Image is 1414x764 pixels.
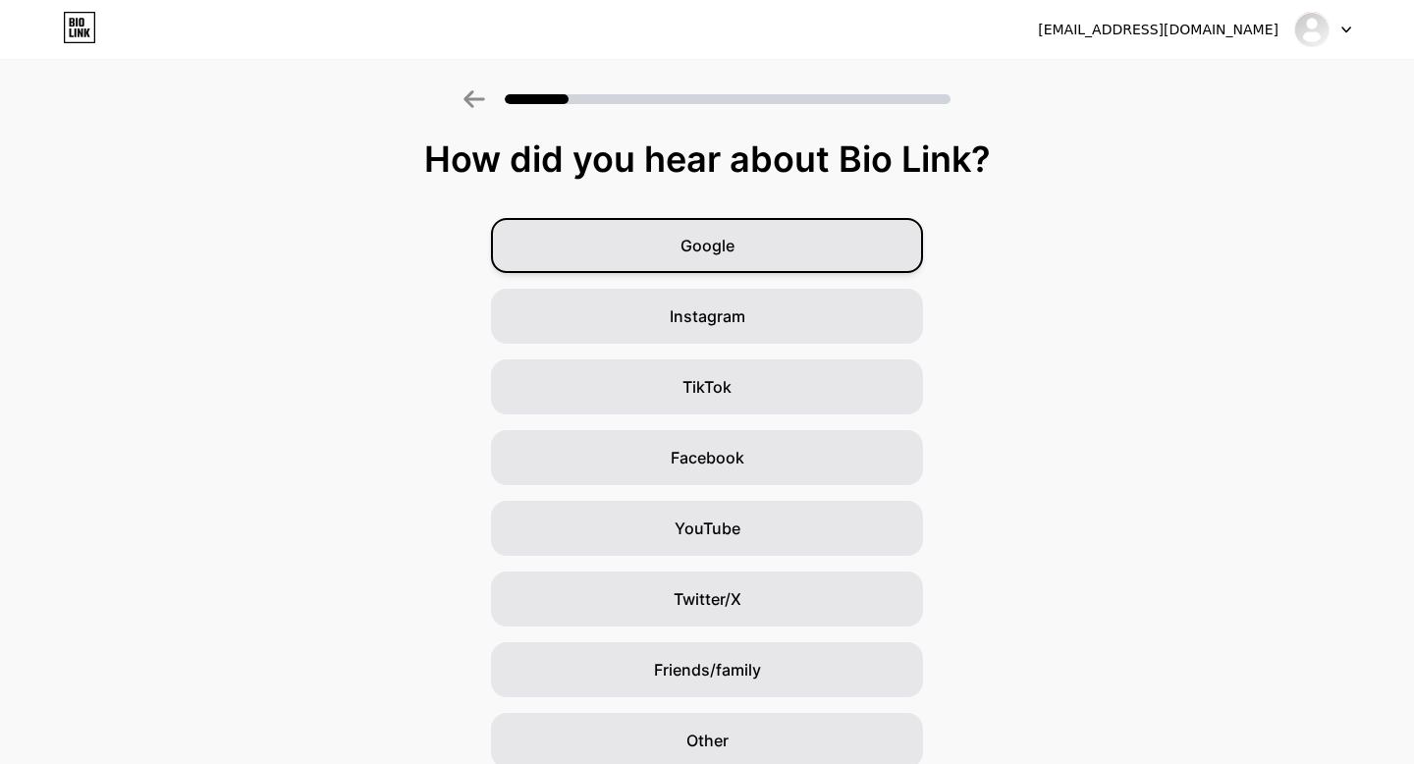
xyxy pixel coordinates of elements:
[670,304,745,328] span: Instagram
[1038,20,1278,40] div: [EMAIL_ADDRESS][DOMAIN_NAME]
[671,446,744,469] span: Facebook
[686,729,729,752] span: Other
[674,587,741,611] span: Twitter/X
[10,139,1404,179] div: How did you hear about Bio Link?
[1293,11,1331,48] img: lauradoesgrwms
[680,234,734,257] span: Google
[675,517,740,540] span: YouTube
[682,375,732,399] span: TikTok
[654,658,761,682] span: Friends/family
